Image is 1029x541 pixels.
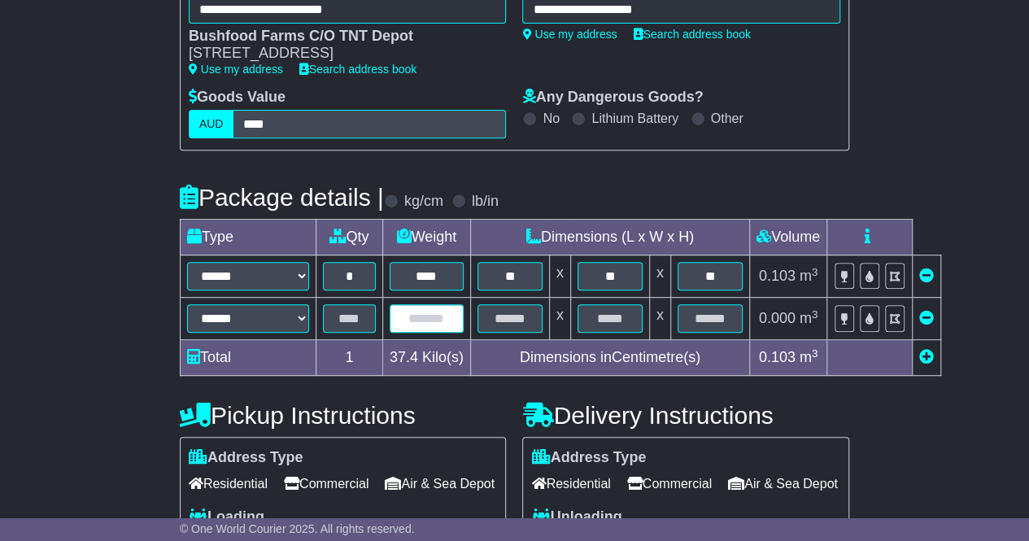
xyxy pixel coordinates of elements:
[634,28,751,41] a: Search address book
[812,266,818,278] sup: 3
[189,89,286,107] label: Goods Value
[189,471,268,496] span: Residential
[919,310,934,326] a: Remove this item
[919,268,934,284] a: Remove this item
[180,340,316,376] td: Total
[812,347,818,360] sup: 3
[543,111,559,126] label: No
[649,298,670,340] td: x
[390,349,418,365] span: 37.4
[800,310,818,326] span: m
[189,63,283,76] a: Use my address
[531,508,621,526] label: Unloading
[759,349,796,365] span: 0.103
[759,268,796,284] span: 0.103
[812,308,818,321] sup: 3
[189,110,234,138] label: AUD
[404,193,443,211] label: kg/cm
[472,193,499,211] label: lb/in
[549,298,570,340] td: x
[189,28,491,46] div: Bushfood Farms C/O TNT Depot
[549,255,570,298] td: x
[470,220,749,255] td: Dimensions (L x W x H)
[800,268,818,284] span: m
[649,255,670,298] td: x
[180,184,384,211] h4: Package details |
[749,220,826,255] td: Volume
[522,89,703,107] label: Any Dangerous Goods?
[627,471,712,496] span: Commercial
[189,45,491,63] div: [STREET_ADDRESS]
[728,471,838,496] span: Air & Sea Depot
[759,310,796,326] span: 0.000
[522,402,849,429] h4: Delivery Instructions
[284,471,368,496] span: Commercial
[919,349,934,365] a: Add new item
[800,349,818,365] span: m
[382,340,470,376] td: Kilo(s)
[180,220,316,255] td: Type
[470,340,749,376] td: Dimensions in Centimetre(s)
[711,111,743,126] label: Other
[531,449,646,467] label: Address Type
[316,340,382,376] td: 1
[189,508,264,526] label: Loading
[299,63,416,76] a: Search address book
[385,471,495,496] span: Air & Sea Depot
[382,220,470,255] td: Weight
[522,28,617,41] a: Use my address
[180,402,507,429] h4: Pickup Instructions
[189,449,303,467] label: Address Type
[316,220,382,255] td: Qty
[180,522,415,535] span: © One World Courier 2025. All rights reserved.
[591,111,678,126] label: Lithium Battery
[531,471,610,496] span: Residential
